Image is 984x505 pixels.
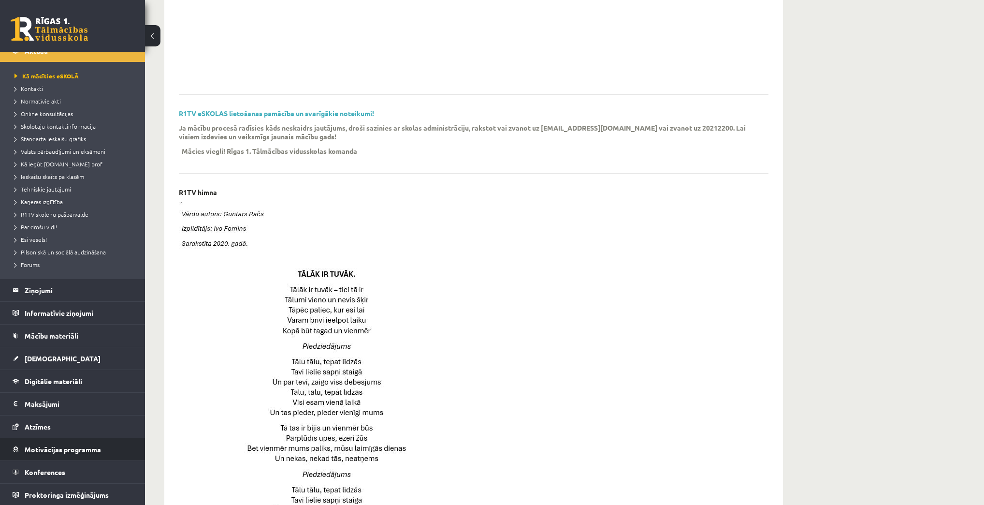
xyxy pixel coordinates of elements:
[14,235,135,244] a: Esi vesels!
[25,279,133,301] legend: Ziņojumi
[14,109,135,118] a: Online konsultācijas
[13,461,133,483] a: Konferences
[25,302,133,324] legend: Informatīvie ziņojumi
[13,438,133,460] a: Motivācijas programma
[25,393,133,415] legend: Maksājumi
[25,331,78,340] span: Mācību materiāli
[179,123,754,141] p: Ja mācību procesā radīsies kāds neskaidrs jautājums, droši sazinies ar skolas administrāciju, rak...
[14,185,71,193] span: Tehniskie jautājumi
[14,148,105,155] span: Valsts pārbaudījumi un eksāmeni
[14,122,135,131] a: Skolotāju kontaktinformācija
[25,377,82,386] span: Digitālie materiāli
[14,122,96,130] span: Skolotāju kontaktinformācija
[14,172,135,181] a: Ieskaišu skaits pa klasēm
[25,468,65,476] span: Konferences
[14,185,135,193] a: Tehniskie jautājumi
[14,97,135,105] a: Normatīvie akti
[179,109,374,118] a: R1TV eSKOLAS lietošanas pamācība un svarīgākie noteikumi!
[14,72,79,80] span: Kā mācīties eSKOLĀ
[14,72,135,80] a: Kā mācīties eSKOLĀ
[14,160,102,168] span: Kā iegūt [DOMAIN_NAME] prof
[14,260,135,269] a: Forums
[13,325,133,347] a: Mācību materiāli
[14,97,61,105] span: Normatīvie akti
[14,223,57,231] span: Par drošu vidi!
[14,147,135,156] a: Valsts pārbaudījumi un eksāmeni
[14,248,106,256] span: Pilsoniskā un sociālā audzināšana
[25,445,101,454] span: Motivācijas programma
[13,302,133,324] a: Informatīvie ziņojumi
[14,84,135,93] a: Kontakti
[14,223,135,231] a: Par drošu vidi!
[14,236,47,243] span: Esi vesels!
[14,110,73,118] span: Online konsultācijas
[25,422,51,431] span: Atzīmes
[14,135,86,143] span: Standarta ieskaišu grafiks
[11,17,88,41] a: Rīgas 1. Tālmācības vidusskola
[14,197,135,206] a: Karjeras izglītība
[14,85,43,92] span: Kontakti
[13,347,133,370] a: [DEMOGRAPHIC_DATA]
[25,354,101,363] span: [DEMOGRAPHIC_DATA]
[14,198,63,206] span: Karjeras izglītība
[13,393,133,415] a: Maksājumi
[13,416,133,438] a: Atzīmes
[179,188,217,196] p: R1TV himna
[14,134,135,143] a: Standarta ieskaišu grafiks
[14,261,40,268] span: Forums
[227,147,357,155] p: Rīgas 1. Tālmācības vidusskolas komanda
[14,248,135,256] a: Pilsoniskā un sociālā audzināšana
[182,147,225,155] p: Mācies viegli!
[14,210,135,219] a: R1TV skolēnu pašpārvalde
[14,173,84,180] span: Ieskaišu skaits pa klasēm
[13,370,133,392] a: Digitālie materiāli
[14,210,88,218] span: R1TV skolēnu pašpārvalde
[14,160,135,168] a: Kā iegūt [DOMAIN_NAME] prof
[13,279,133,301] a: Ziņojumi
[25,490,109,499] span: Proktoringa izmēģinājums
